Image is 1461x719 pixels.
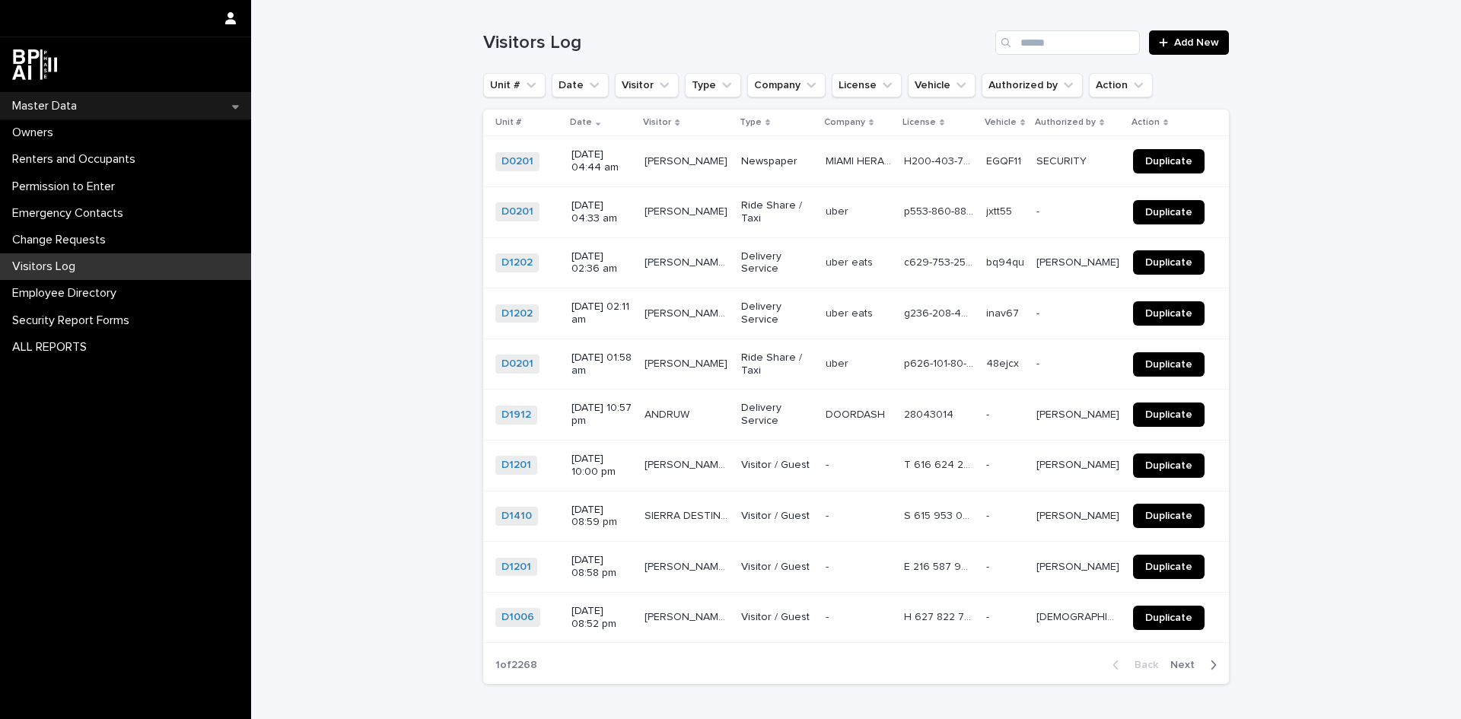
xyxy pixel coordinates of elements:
a: Duplicate [1133,301,1205,326]
button: License [832,73,902,97]
p: Andrea Michelle Cicilia [1036,507,1122,523]
p: Change Requests [6,233,118,247]
a: D0201 [501,155,533,168]
p: Visitor / Guest [741,510,813,523]
tr: D1410 [DATE] 08:59 pmSIERRA DESTINY ALISESIERRA DESTINY ALISE Visitor / Guest-- S 615 953 04 300 ... [483,491,1229,542]
span: Next [1170,660,1204,670]
tr: D1912 [DATE] 10:57 pmANDRUWANDRUW Delivery ServiceDOORDASHDOORDASH 2804301428043014 -- [PERSON_NA... [483,390,1229,441]
p: Company [824,114,865,131]
span: Duplicate [1145,308,1192,319]
p: - [826,456,832,472]
p: Newspaper [741,155,813,168]
p: SIERRA DESTINY ALISE [645,507,731,523]
p: - [986,608,992,624]
span: Duplicate [1145,409,1192,420]
span: Duplicate [1145,562,1192,572]
tr: D1201 [DATE] 10:00 pm[PERSON_NAME] [PERSON_NAME] [PERSON_NAME][PERSON_NAME] [PERSON_NAME] [PERSON... [483,440,1229,491]
button: Company [747,73,826,97]
a: D1202 [501,307,533,320]
p: Delivery Service [741,402,813,428]
h1: Visitors Log [483,32,989,54]
a: Duplicate [1133,250,1205,275]
span: Duplicate [1145,359,1192,370]
a: Duplicate [1133,200,1205,224]
p: Security Report Forms [6,313,142,328]
p: Lincoln Sherman [1036,253,1122,269]
p: [DATE] 04:44 am [571,148,632,174]
p: [DATE] 02:36 am [571,250,632,276]
p: HERNANDEZ ROCHA MARLON ANTONIO [645,608,731,624]
p: Unit # [495,114,521,131]
p: DOORDASH [826,406,888,422]
p: - [986,456,992,472]
input: Search [995,30,1140,55]
p: Ride Share / Taxi [741,352,813,377]
p: - [986,507,992,523]
p: Action [1132,114,1160,131]
p: [PERSON_NAME] [645,202,730,218]
tr: D0201 [DATE] 04:33 am[PERSON_NAME][PERSON_NAME] Ride Share / Taxiuberuber p553-860-88-142-0p553-8... [483,186,1229,237]
p: H200-403-70-389-0 [904,152,977,168]
p: EGQF11 [986,152,1024,168]
tr: D1202 [DATE] 02:36 am[PERSON_NAME] [PERSON_NAME][PERSON_NAME] [PERSON_NAME] Delivery Serviceuber ... [483,237,1229,288]
p: Delivery Service [741,301,813,326]
p: [DATE] 10:57 pm [571,402,632,428]
a: D0201 [501,205,533,218]
p: Owners [6,126,65,140]
p: uber eats [826,304,876,320]
p: - [986,558,992,574]
p: SECURITY [1036,152,1090,168]
p: Renters and Occupants [6,152,148,167]
button: Vehicle [908,73,976,97]
button: Unit # [483,73,546,97]
p: Vehicle [985,114,1017,131]
p: Emergency Contacts [6,206,135,221]
tr: D0201 [DATE] 01:58 am[PERSON_NAME][PERSON_NAME] Ride Share / Taxiuberuber p626-101-80-253-0p626-1... [483,339,1229,390]
span: Duplicate [1145,612,1192,623]
p: [DATE] 02:11 am [571,301,632,326]
p: c629-753-25-100-0 [904,253,977,269]
p: [DATE] 10:00 pm [571,453,632,479]
button: Visitor [615,73,679,97]
p: Christian Sayegh [1036,608,1124,624]
span: Add New [1174,37,1219,48]
p: p553-860-88-142-0 [904,202,977,218]
tr: D1201 [DATE] 08:58 pm[PERSON_NAME] [PERSON_NAME] [PERSON_NAME][PERSON_NAME] [PERSON_NAME] [PERSON... [483,542,1229,593]
p: [PERSON_NAME] indhire [645,304,731,320]
a: Duplicate [1133,555,1205,579]
p: Type [740,114,762,131]
p: - [1036,355,1042,371]
span: Back [1125,660,1158,670]
p: cifuentes carvajal [645,253,731,269]
button: Back [1100,658,1164,672]
a: Add New [1149,30,1229,55]
p: [DATE] 04:33 am [571,199,632,225]
tr: D0201 [DATE] 04:44 am[PERSON_NAME][PERSON_NAME] NewspaperMIAMI HERALDMIAMI HERALD H200-403-70-389... [483,136,1229,187]
span: Duplicate [1145,460,1192,471]
a: Duplicate [1133,504,1205,528]
p: Date [570,114,592,131]
button: Next [1164,658,1229,672]
p: T 616 624 24 100 0 [904,456,977,472]
p: ESCOBAR CARRANZA MARVIN GEOVANY [645,558,731,574]
p: Visitor / Guest [741,459,813,472]
a: Duplicate [1133,453,1205,478]
p: S 615 953 04 300 0 [904,507,977,523]
p: uber [826,202,851,218]
button: Authorized by [982,73,1083,97]
p: - [1036,202,1042,218]
p: Employee Directory [6,286,129,301]
a: Duplicate [1133,352,1205,377]
p: Master Data [6,99,89,113]
p: ANDRUW [645,406,692,422]
p: p626-101-80-253-0 [904,355,977,371]
a: Duplicate [1133,402,1205,427]
span: Duplicate [1145,156,1192,167]
a: D1912 [501,409,531,422]
p: [DATE] 08:52 pm [571,605,632,631]
p: 48ejcx [986,355,1022,371]
a: D1202 [501,256,533,269]
span: Duplicate [1145,207,1192,218]
p: - [826,558,832,574]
